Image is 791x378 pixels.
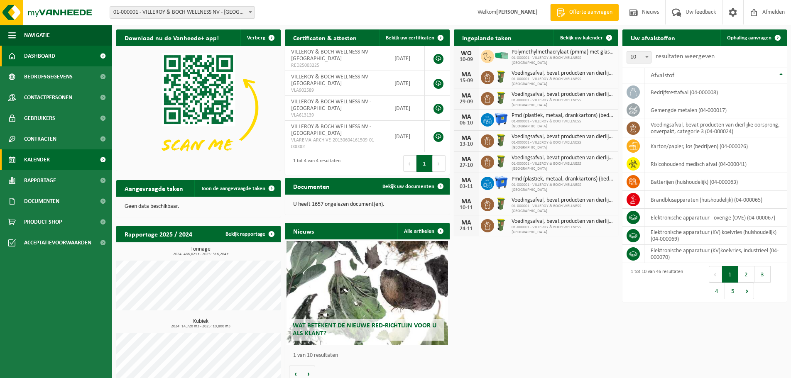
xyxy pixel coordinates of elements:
span: Product Shop [24,212,62,232]
img: WB-0060-HPE-GN-50 [494,70,508,84]
label: resultaten weergeven [656,53,715,60]
a: Bekijk uw certificaten [379,29,449,46]
button: 1 [722,266,738,283]
span: 2024: 14,720 m3 - 2025: 10,800 m3 [120,324,281,329]
div: 15-09 [458,78,475,84]
div: 10-11 [458,205,475,211]
button: 4 [709,283,725,299]
td: gemengde metalen (04-000017) [644,101,787,119]
h3: Kubiek [120,319,281,329]
span: Bekijk uw certificaten [386,35,434,41]
div: 24-11 [458,226,475,232]
td: elektronische apparatuur (KV)koelvries, industrieel (04-000070) [644,245,787,263]
a: Alle artikelen [397,223,449,239]
div: MA [458,198,475,205]
span: Acceptatievoorwaarden [24,232,91,253]
span: RED25003225 [291,62,382,69]
button: Verberg [240,29,280,46]
img: WB-0060-HPE-GN-50 [494,197,508,211]
span: Pmd (plastiek, metaal, drankkartons) (bedrijven) [512,176,614,183]
div: 13-10 [458,141,475,147]
span: Afvalstof [651,72,674,79]
span: Bekijk uw documenten [382,184,434,189]
span: 2024: 486,021 t - 2025: 316,264 t [120,252,281,256]
span: 01-000001 - VILLEROY & BOCH WELLNESS [GEOGRAPHIC_DATA] [512,77,614,87]
span: VILLEROY & BOCH WELLNESS NV - [GEOGRAPHIC_DATA] [291,49,371,62]
div: MA [458,93,475,99]
td: risicohoudend medisch afval (04-000041) [644,155,787,173]
a: Bekijk uw kalender [553,29,617,46]
button: 5 [725,283,741,299]
h2: Documenten [285,178,338,194]
span: Documenten [24,191,59,212]
span: VLA902589 [291,87,382,94]
span: Contactpersonen [24,87,72,108]
img: WB-0060-HPE-GN-50 [494,133,508,147]
span: Voedingsafval, bevat producten van dierlijke oorsprong, onverpakt, categorie 3 [512,218,614,225]
button: 2 [738,266,754,283]
span: 01-000001 - VILLEROY & BOCH WELLNESS [GEOGRAPHIC_DATA] [512,183,614,193]
td: batterijen (huishoudelijk) (04-000063) [644,173,787,191]
h3: Tonnage [120,246,281,256]
div: MA [458,177,475,184]
button: Next [433,155,446,172]
a: Toon de aangevraagde taken [194,180,280,197]
span: 10 [627,51,651,63]
p: Geen data beschikbaar. [125,204,272,210]
td: karton/papier, los (bedrijven) (04-000026) [644,137,787,155]
h2: Certificaten & attesten [285,29,365,46]
div: 10-09 [458,57,475,63]
span: 01-000001 - VILLEROY & BOCH WELLNESS [GEOGRAPHIC_DATA] [512,204,614,214]
span: Voedingsafval, bevat producten van dierlijke oorsprong, onverpakt, categorie 3 [512,70,614,77]
img: WB-1100-HPE-BE-01 [494,112,508,126]
div: MA [458,114,475,120]
div: MA [458,156,475,163]
span: Ophaling aanvragen [727,35,771,41]
td: elektronische apparatuur - overige (OVE) (04-000067) [644,209,787,227]
div: MA [458,219,475,226]
span: Polymethylmethacrylaat (pmma) met glasvezel [512,49,614,56]
span: 01-000001 - VILLEROY & BOCH WELLNESS [GEOGRAPHIC_DATA] [512,140,614,150]
span: Pmd (plastiek, metaal, drankkartons) (bedrijven) [512,112,614,119]
span: Voedingsafval, bevat producten van dierlijke oorsprong, onverpakt, categorie 3 [512,134,614,140]
div: MA [458,71,475,78]
a: Bekijk uw documenten [376,178,449,195]
button: Next [741,283,754,299]
span: 01-000001 - VILLEROY & BOCH WELLNESS [GEOGRAPHIC_DATA] [512,119,614,129]
div: 06-10 [458,120,475,126]
span: 01-000001 - VILLEROY & BOCH WELLNESS NV - ROESELARE [110,6,255,19]
td: [DATE] [388,46,425,71]
span: 01-000001 - VILLEROY & BOCH WELLNESS [GEOGRAPHIC_DATA] [512,56,614,66]
button: Previous [403,155,416,172]
h2: Nieuws [285,223,322,239]
span: Wat betekent de nieuwe RED-richtlijn voor u als klant? [293,322,436,337]
button: 3 [754,266,771,283]
h2: Download nu de Vanheede+ app! [116,29,227,46]
span: VILLEROY & BOCH WELLNESS NV - [GEOGRAPHIC_DATA] [291,124,371,137]
span: Rapportage [24,170,56,191]
span: 01-000001 - VILLEROY & BOCH WELLNESS NV - ROESELARE [110,7,255,18]
td: elektronische apparatuur (KV) koelvries (huishoudelijk) (04-000069) [644,227,787,245]
span: VILLEROY & BOCH WELLNESS NV - [GEOGRAPHIC_DATA] [291,74,371,87]
span: Bedrijfsgegevens [24,66,73,87]
span: VLA613139 [291,112,382,119]
a: Ophaling aanvragen [720,29,786,46]
img: HK-XP-30-GN-00 [494,52,508,59]
span: Verberg [247,35,265,41]
img: WB-0060-HPE-GN-50 [494,218,508,232]
div: 27-10 [458,163,475,168]
span: 01-000001 - VILLEROY & BOCH WELLNESS [GEOGRAPHIC_DATA] [512,98,614,108]
span: Toon de aangevraagde taken [201,186,265,191]
span: Navigatie [24,25,50,46]
span: Dashboard [24,46,55,66]
p: U heeft 1657 ongelezen document(en). [293,202,441,207]
td: voedingsafval, bevat producten van dierlijke oorsprong, onverpakt, categorie 3 (04-000024) [644,119,787,137]
div: 1 tot 4 van 4 resultaten [289,154,340,173]
td: [DATE] [388,96,425,121]
img: WB-0060-HPE-GN-50 [494,154,508,168]
span: 01-000001 - VILLEROY & BOCH WELLNESS [GEOGRAPHIC_DATA] [512,225,614,235]
div: WO [458,50,475,57]
strong: [PERSON_NAME] [496,9,538,15]
h2: Aangevraagde taken [116,180,191,196]
h2: Uw afvalstoffen [622,29,683,46]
